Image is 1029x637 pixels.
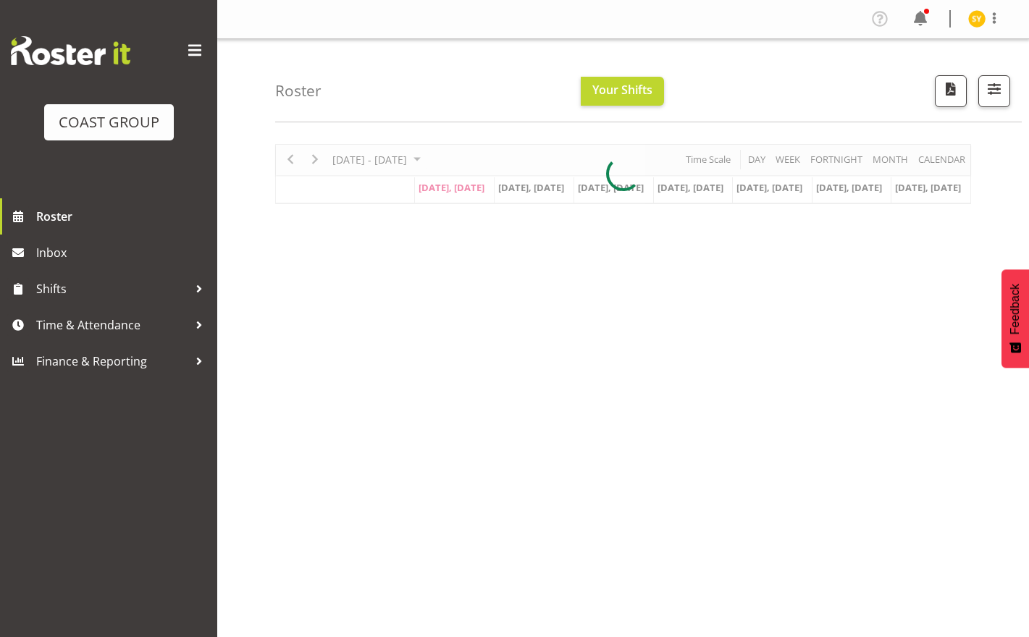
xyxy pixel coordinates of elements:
[11,36,130,65] img: Rosterit website logo
[968,10,986,28] img: seon-young-belding8911.jpg
[59,111,159,133] div: COAST GROUP
[592,82,652,98] span: Your Shifts
[1009,284,1022,334] span: Feedback
[36,242,210,263] span: Inbox
[36,278,188,300] span: Shifts
[36,314,188,336] span: Time & Attendance
[935,75,967,107] button: Download a PDF of the roster according to the set date range.
[1001,269,1029,368] button: Feedback - Show survey
[978,75,1010,107] button: Filter Shifts
[275,83,322,99] h4: Roster
[36,206,210,227] span: Roster
[36,350,188,372] span: Finance & Reporting
[581,77,664,106] button: Your Shifts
